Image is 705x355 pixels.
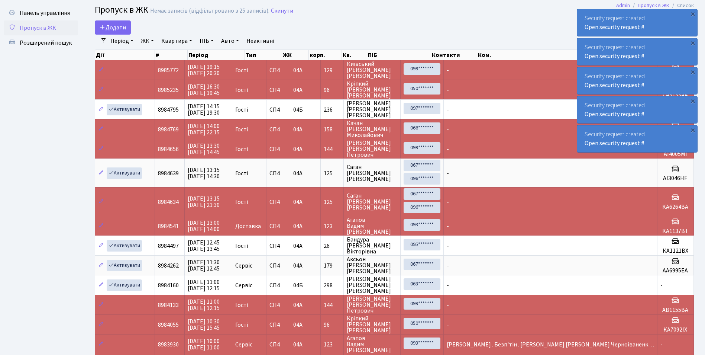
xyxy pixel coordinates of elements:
[347,193,397,211] span: Саган [PERSON_NAME] [PERSON_NAME]
[293,198,303,206] span: 04А
[447,86,449,94] span: -
[669,1,694,10] li: Список
[269,127,287,132] span: СП4
[293,242,303,250] span: 04А
[324,127,340,132] span: 158
[660,204,691,211] h5: КА6264ВА
[660,151,691,158] h5: АІ4005МІ
[293,222,303,230] span: 04А
[324,67,340,73] span: 129
[293,66,303,74] span: 04А
[660,307,691,314] h5: АВ1155ВА
[367,50,431,60] th: ПІБ
[269,87,287,93] span: СП4
[271,7,293,15] a: Скинути
[447,301,449,309] span: -
[660,326,691,333] h5: КА7092ІХ
[342,50,367,60] th: Кв.
[243,35,277,47] a: Неактивні
[660,228,691,235] h5: КА1137ВТ
[158,198,179,206] span: 8984634
[269,342,287,348] span: СП4
[577,67,697,94] div: Security request created
[269,243,287,249] span: СП4
[347,81,397,99] span: Кріпкий [PERSON_NAME] [PERSON_NAME]
[269,302,287,308] span: СП4
[447,222,449,230] span: -
[235,342,252,348] span: Сервіс
[347,140,397,158] span: [PERSON_NAME] [PERSON_NAME] Петрович
[577,125,697,152] div: Security request created
[155,50,188,60] th: #
[293,125,303,134] span: 04А
[324,263,340,269] span: 179
[477,50,654,60] th: Ком.
[235,282,252,288] span: Сервіс
[447,242,449,250] span: -
[293,262,303,270] span: 04А
[107,240,142,252] a: Активувати
[188,50,245,60] th: Період
[4,35,78,50] a: Розширений пошук
[347,120,397,138] span: Качан [PERSON_NAME] Миколайович
[431,50,477,60] th: Контакти
[188,166,220,180] span: [DATE] 13:15 [DATE] 14:30
[188,317,220,332] span: [DATE] 10:30 [DATE] 15:45
[347,256,397,274] span: Аксьон [PERSON_NAME] [PERSON_NAME]
[293,340,303,349] span: 04А
[197,35,217,47] a: ПІБ
[235,263,252,269] span: Сервіс
[324,302,340,308] span: 144
[293,321,303,329] span: 04А
[158,222,179,230] span: 8984541
[660,247,691,255] h5: КА1121ВХ
[585,110,644,118] a: Open security request #
[235,170,248,176] span: Гості
[577,96,697,123] div: Security request created
[107,104,142,115] a: Активувати
[20,24,56,32] span: Пропуск в ЖК
[347,316,397,333] span: Кріпкий [PERSON_NAME] [PERSON_NAME]
[107,279,142,291] a: Активувати
[347,335,397,353] span: Агапов Вадим [PERSON_NAME]
[324,223,340,229] span: 123
[577,38,697,65] div: Security request created
[347,217,397,235] span: Агапов Вадим [PERSON_NAME]
[100,23,126,32] span: Додати
[188,298,220,312] span: [DATE] 11:00 [DATE] 12:15
[188,195,220,209] span: [DATE] 13:15 [DATE] 21:30
[158,301,179,309] span: 8984133
[324,322,340,328] span: 96
[95,20,131,35] a: Додати
[269,322,287,328] span: СП4
[282,50,309,60] th: ЖК
[309,50,342,60] th: корп.
[235,243,248,249] span: Гості
[20,39,72,47] span: Розширений пошук
[235,223,261,229] span: Доставка
[20,9,70,17] span: Панель управління
[293,169,303,177] span: 04А
[188,278,220,292] span: [DATE] 11:00 [DATE] 12:15
[158,125,179,134] span: 8984769
[347,296,397,314] span: [PERSON_NAME] [PERSON_NAME] Петрович
[447,145,449,153] span: -
[689,97,696,105] div: ×
[188,219,220,233] span: [DATE] 13:00 [DATE] 14:00
[138,35,157,47] a: ЖК
[235,107,248,113] span: Гості
[585,81,644,89] a: Open security request #
[269,107,287,113] span: СП4
[585,52,644,60] a: Open security request #
[107,260,142,271] a: Активувати
[235,322,248,328] span: Гості
[158,242,179,250] span: 8984497
[107,167,142,179] a: Активувати
[245,50,282,60] th: Тип
[324,342,340,348] span: 123
[447,106,449,114] span: -
[324,282,340,288] span: 298
[188,83,220,97] span: [DATE] 16:30 [DATE] 19:45
[638,1,669,9] a: Пропуск в ЖК
[269,282,287,288] span: СП4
